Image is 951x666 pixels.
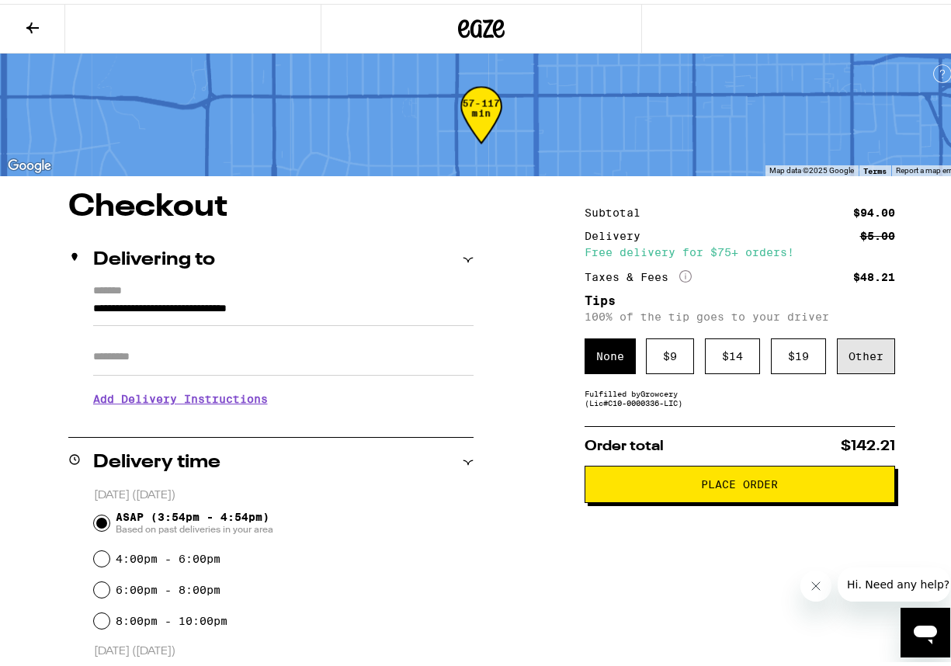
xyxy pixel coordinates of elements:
[4,152,55,172] img: Google
[585,435,664,449] span: Order total
[863,162,887,172] a: Terms
[771,335,826,370] div: $ 19
[800,567,831,598] iframe: Close message
[116,580,220,592] label: 6:00pm - 8:00pm
[585,462,895,499] button: Place Order
[585,291,895,304] h5: Tips
[116,611,227,623] label: 8:00pm - 10:00pm
[93,413,474,425] p: We'll contact you at [PHONE_NUMBER] when we arrive
[116,507,273,532] span: ASAP (3:54pm - 4:54pm)
[585,335,636,370] div: None
[93,247,215,265] h2: Delivering to
[701,475,778,486] span: Place Order
[646,335,694,370] div: $ 9
[860,227,895,238] div: $5.00
[769,162,854,171] span: Map data ©2025 Google
[841,435,895,449] span: $142.21
[585,203,651,214] div: Subtotal
[585,266,692,280] div: Taxes & Fees
[853,203,895,214] div: $94.00
[460,94,502,152] div: 57-117 min
[93,449,220,468] h2: Delivery time
[837,335,895,370] div: Other
[4,152,55,172] a: Open this area in Google Maps (opens a new window)
[116,519,273,532] span: Based on past deliveries in your area
[585,307,895,319] p: 100% of the tip goes to your driver
[705,335,760,370] div: $ 14
[585,243,895,254] div: Free delivery for $75+ orders!
[853,268,895,279] div: $48.21
[68,188,474,219] h1: Checkout
[585,385,895,404] div: Fulfilled by Growcery (Lic# C10-0000336-LIC )
[94,640,474,655] p: [DATE] ([DATE])
[585,227,651,238] div: Delivery
[93,377,474,413] h3: Add Delivery Instructions
[116,549,220,561] label: 4:00pm - 6:00pm
[901,604,950,654] iframe: Button to launch messaging window
[838,564,950,598] iframe: Message from company
[94,484,474,499] p: [DATE] ([DATE])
